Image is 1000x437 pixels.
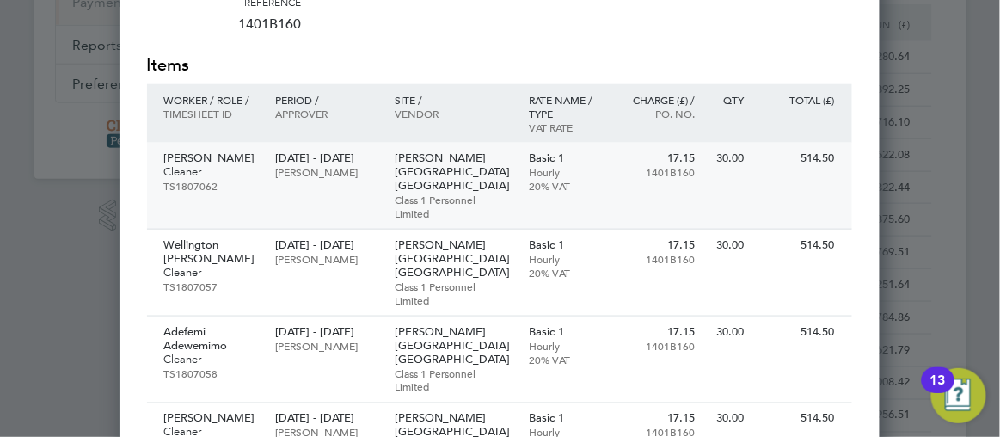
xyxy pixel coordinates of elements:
p: Cleaner [164,266,258,280]
p: 30.00 [712,238,744,252]
p: Site / [395,93,512,107]
p: [PERSON_NAME][GEOGRAPHIC_DATA] [GEOGRAPHIC_DATA] [395,238,512,280]
p: Cleaner [164,165,258,179]
p: Period / [275,93,377,107]
p: 1401B160 [147,9,302,53]
p: 17.15 [621,151,696,165]
p: [PERSON_NAME][GEOGRAPHIC_DATA] [GEOGRAPHIC_DATA] [395,325,512,366]
p: 17.15 [621,412,696,426]
p: Timesheet ID [164,107,258,120]
p: Total (£) [762,93,835,107]
p: [DATE] - [DATE] [275,325,377,339]
p: 30.00 [712,412,744,426]
p: Basic 1 [529,151,604,165]
p: [PERSON_NAME] [164,412,258,426]
p: Approver [275,107,377,120]
p: QTY [712,93,744,107]
p: Wellington [PERSON_NAME] [164,238,258,266]
p: 514.50 [762,238,835,252]
p: Basic 1 [529,412,604,426]
p: 17.15 [621,238,696,252]
h2: Items [147,53,852,77]
div: 13 [930,380,946,403]
p: Hourly [529,252,604,266]
p: Worker / Role / [164,93,258,107]
p: Basic 1 [529,325,604,339]
p: Vendor [395,107,512,120]
p: Charge (£) / [621,93,696,107]
p: [PERSON_NAME] [275,165,377,179]
p: [DATE] - [DATE] [275,151,377,165]
p: TS1807058 [164,366,258,380]
p: [DATE] - [DATE] [275,238,377,252]
p: Adefemi Adewemimo [164,325,258,353]
p: TS1807057 [164,280,258,293]
p: Class 1 Personnel Limited [395,193,512,220]
p: [PERSON_NAME] [275,339,377,353]
p: Po. No. [621,107,696,120]
p: 17.15 [621,325,696,339]
p: Basic 1 [529,238,604,252]
p: Cleaner [164,353,258,366]
p: 20% VAT [529,266,604,280]
p: Class 1 Personnel Limited [395,366,512,394]
p: Rate name / type [529,93,604,120]
p: 514.50 [762,325,835,339]
p: 1401B160 [621,339,696,353]
button: Open Resource Center, 13 new notifications [931,368,986,423]
p: 514.50 [762,412,835,426]
p: 514.50 [762,151,835,165]
p: [PERSON_NAME] [275,252,377,266]
p: 30.00 [712,151,744,165]
p: [PERSON_NAME][GEOGRAPHIC_DATA] [GEOGRAPHIC_DATA] [395,151,512,193]
p: [DATE] - [DATE] [275,412,377,426]
p: 1401B160 [621,252,696,266]
p: 30.00 [712,325,744,339]
p: 20% VAT [529,353,604,366]
p: [PERSON_NAME] [164,151,258,165]
p: 1401B160 [621,165,696,179]
p: VAT rate [529,120,604,134]
p: TS1807062 [164,179,258,193]
p: 20% VAT [529,179,604,193]
p: Hourly [529,339,604,353]
p: Hourly [529,165,604,179]
p: Class 1 Personnel Limited [395,280,512,307]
